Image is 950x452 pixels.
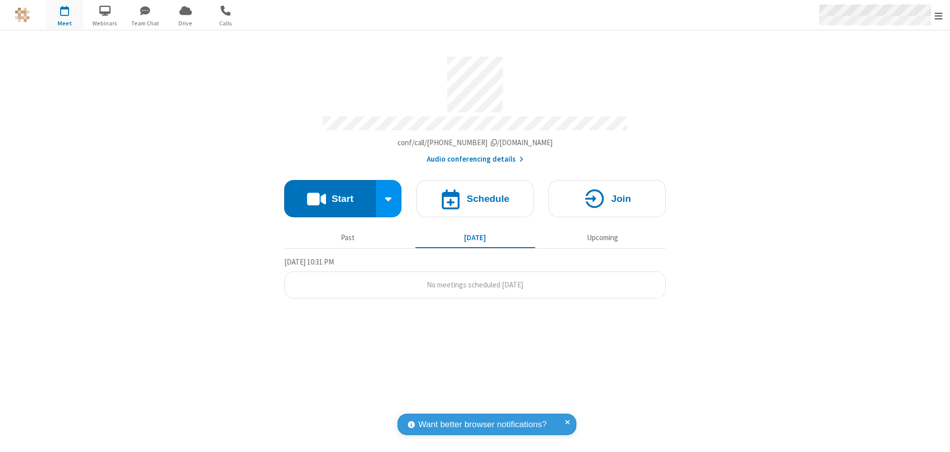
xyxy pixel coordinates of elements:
[415,228,535,247] button: [DATE]
[376,180,402,217] div: Start conference options
[46,19,83,28] span: Meet
[418,418,547,431] span: Want better browser notifications?
[284,256,666,299] section: Today's Meetings
[543,228,662,247] button: Upcoming
[549,180,666,217] button: Join
[611,194,631,203] h4: Join
[167,19,204,28] span: Drive
[207,19,244,28] span: Calls
[284,257,334,267] span: [DATE] 10:31 PM
[15,7,30,22] img: QA Selenium DO NOT DELETE OR CHANGE
[284,180,376,217] button: Start
[397,137,553,149] button: Copy my meeting room linkCopy my meeting room link
[467,194,509,203] h4: Schedule
[416,180,534,217] button: Schedule
[397,138,553,147] span: Copy my meeting room link
[284,49,666,165] section: Account details
[427,154,524,165] button: Audio conferencing details
[427,280,523,289] span: No meetings scheduled [DATE]
[86,19,124,28] span: Webinars
[288,228,408,247] button: Past
[331,194,353,203] h4: Start
[127,19,164,28] span: Team Chat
